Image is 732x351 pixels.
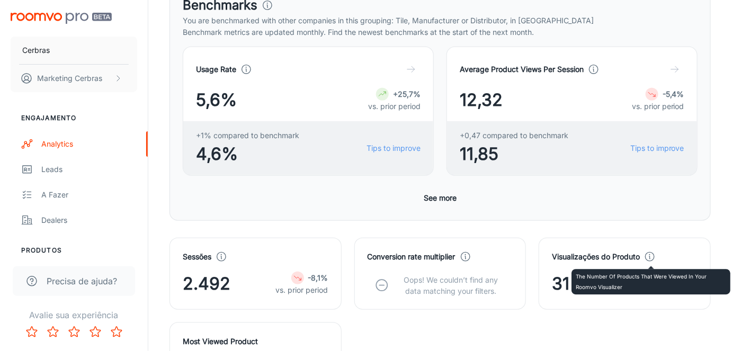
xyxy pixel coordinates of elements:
[630,142,684,154] a: Tips to improve
[41,189,137,201] div: A fazer
[576,272,726,293] p: The number of products that were viewed in your Roomvo visualizer
[368,251,456,263] h4: Conversion rate multiplier
[460,64,584,75] h4: Average Product Views Per Session
[85,321,106,343] button: Rate 4 star
[196,87,237,113] span: 5,6%
[419,188,461,208] button: See more
[183,336,328,347] h4: Most Viewed Product
[8,309,139,321] p: Avalie sua experiência
[106,321,127,343] button: Rate 5 star
[64,321,85,343] button: Rate 3 star
[41,138,137,150] div: Analytics
[196,130,299,141] span: +1% compared to benchmark
[41,214,137,226] div: Dealers
[183,26,698,38] p: Benchmark metrics are updated monthly. Find the newest benchmarks at the start of the next month.
[460,141,568,167] span: 11,85
[632,101,684,112] p: vs. prior period
[183,251,211,263] h4: Sessões
[308,273,328,282] strong: -8,1%
[37,73,102,84] p: Marketing Cerbras
[11,13,112,24] img: Roomvo PRO Beta
[552,271,597,296] span: 31 mil
[11,65,137,92] button: Marketing Cerbras
[196,64,236,75] h4: Usage Rate
[552,251,640,263] h4: Visualizações do Produto
[22,44,50,56] p: Cerbras
[21,321,42,343] button: Rate 1 star
[368,101,421,112] p: vs. prior period
[396,274,506,296] p: Oops! We couldn’t find any data matching your filters.
[663,89,684,98] strong: -5,4%
[393,89,421,98] strong: +25,7%
[47,275,117,287] span: Precisa de ajuda?
[367,142,421,154] a: Tips to improve
[460,87,503,113] span: 12,32
[276,284,328,296] p: vs. prior period
[183,271,230,296] span: 2.492
[11,37,137,64] button: Cerbras
[460,130,568,141] span: +0,47 compared to benchmark
[183,15,698,26] p: You are benchmarked with other companies in this grouping: Tile, Manufacturer or Distributor, in ...
[196,141,299,167] span: 4,6%
[42,321,64,343] button: Rate 2 star
[41,164,137,175] div: Leads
